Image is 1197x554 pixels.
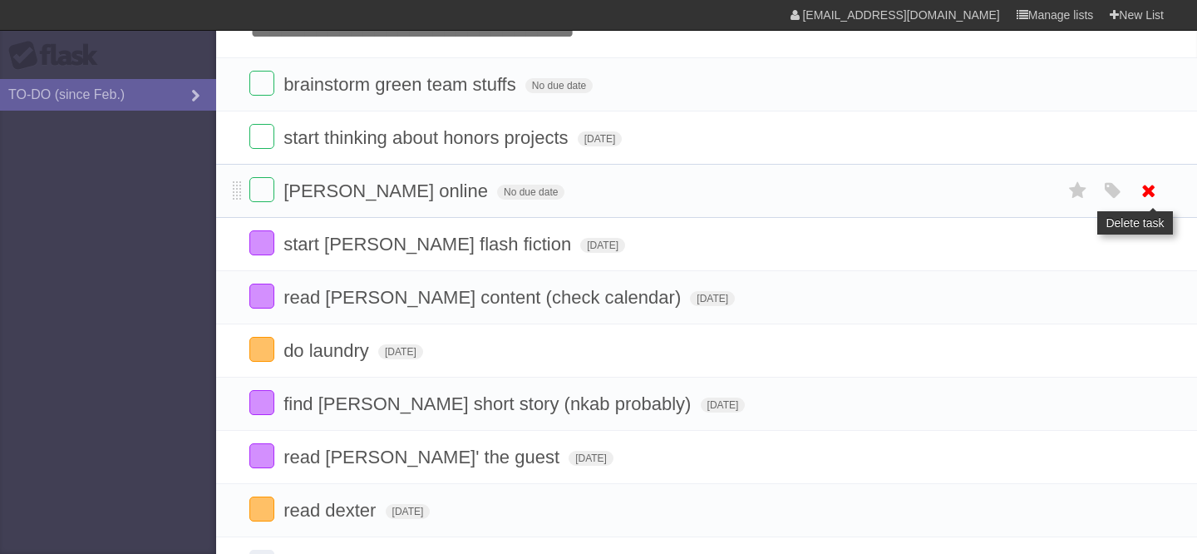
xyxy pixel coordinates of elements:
[249,71,274,96] label: Done
[578,131,623,146] span: [DATE]
[283,234,575,255] span: start [PERSON_NAME] flash fiction
[283,127,572,148] span: start thinking about honors projects
[283,500,380,521] span: read dexter
[580,238,625,253] span: [DATE]
[249,497,274,522] label: Done
[283,287,685,308] span: read [PERSON_NAME] content (check calendar)
[283,181,492,201] span: [PERSON_NAME] online
[249,124,274,149] label: Done
[249,390,274,415] label: Done
[378,344,423,359] span: [DATE]
[8,41,108,71] div: Flask
[283,393,695,414] span: find [PERSON_NAME] short story (nkab probably)
[283,340,373,361] span: do laundry
[701,398,746,413] span: [DATE]
[249,177,274,202] label: Done
[283,447,564,467] span: read [PERSON_NAME]' the guest
[249,284,274,309] label: Done
[497,185,564,200] span: No due date
[569,451,613,466] span: [DATE]
[690,291,735,306] span: [DATE]
[525,78,593,93] span: No due date
[249,443,274,468] label: Done
[283,74,520,95] span: brainstorm green team stuffs
[249,337,274,362] label: Done
[249,230,274,255] label: Done
[1062,177,1094,205] label: Star task
[386,504,431,519] span: [DATE]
